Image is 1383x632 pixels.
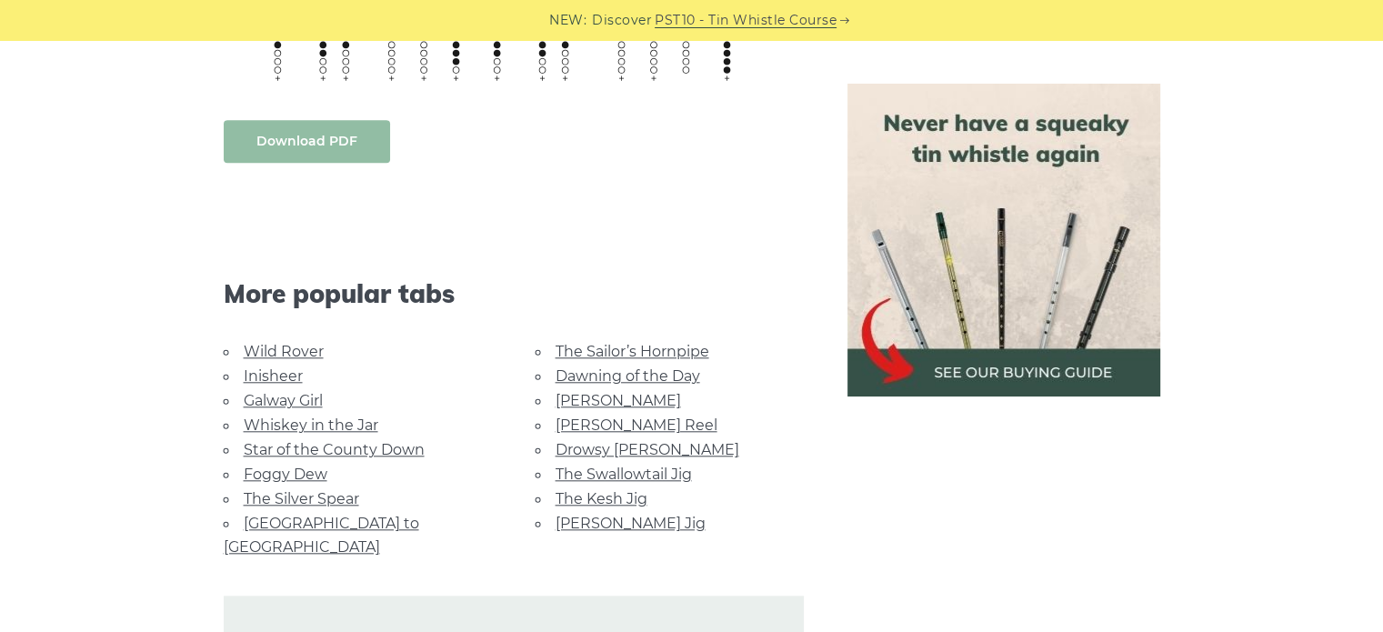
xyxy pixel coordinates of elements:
a: [PERSON_NAME] Jig [556,515,706,532]
a: Star of the County Down [244,441,425,458]
a: The Silver Spear [244,490,359,507]
a: [PERSON_NAME] [556,392,681,409]
a: Download PDF [224,120,390,163]
a: [PERSON_NAME] Reel [556,416,717,434]
a: The Swallowtail Jig [556,466,692,483]
a: Foggy Dew [244,466,327,483]
a: Inisheer [244,367,303,385]
span: More popular tabs [224,278,804,309]
img: tin whistle buying guide [847,84,1160,396]
a: The Kesh Jig [556,490,647,507]
a: [GEOGRAPHIC_DATA] to [GEOGRAPHIC_DATA] [224,515,419,556]
a: Whiskey in the Jar [244,416,378,434]
a: Wild Rover [244,343,324,360]
a: PST10 - Tin Whistle Course [655,10,837,31]
a: Galway Girl [244,392,323,409]
a: Drowsy [PERSON_NAME] [556,441,739,458]
a: Dawning of the Day [556,367,700,385]
a: The Sailor’s Hornpipe [556,343,709,360]
span: Discover [592,10,652,31]
span: NEW: [549,10,586,31]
